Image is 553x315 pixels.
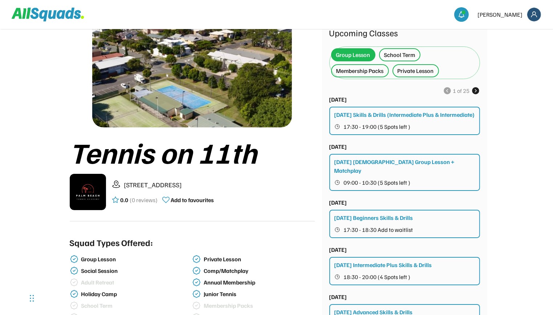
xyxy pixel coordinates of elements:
[192,290,201,298] img: check-verified-01.svg
[70,236,153,249] div: Squad Types Offered:
[334,272,476,282] button: 18:30 - 20:00 (4 Spots left )
[81,291,191,298] div: Holiday Camp
[527,8,541,21] img: Frame%2018.svg
[192,255,201,263] img: check-verified-01.svg
[458,11,465,18] img: bell-03%20%281%29.svg
[453,86,470,95] div: 1 of 25
[81,279,191,286] div: Adult Retreat
[398,66,434,75] div: Private Lesson
[192,266,201,275] img: check-verified-01.svg
[204,302,313,309] div: Membership Packs
[70,174,106,210] img: IMG_2979.png
[344,180,411,185] span: 09:00 - 10:30 (5 Spots left )
[334,225,476,234] button: 17:30 - 18:30 Add to waitlist
[192,278,201,287] img: check-verified-01.svg
[344,124,411,130] span: 17:30 - 19:00 (5 Spots left )
[124,180,315,190] div: [STREET_ADDRESS]
[329,292,347,301] div: [DATE]
[204,279,313,286] div: Annual Membership
[130,196,158,204] div: (0 reviews)
[384,50,415,59] div: School Term
[344,274,411,280] span: 18:30 - 20:00 (4 Spots left )
[334,110,475,119] div: [DATE] Skills & Drills (Intermediate Plus & Intermediate)
[81,302,191,309] div: School Term
[329,198,347,207] div: [DATE]
[334,261,432,269] div: [DATE] Intermediate Plus Skills & Drills
[334,157,476,175] div: [DATE] [DEMOGRAPHIC_DATA] Group Lesson + Matchplay
[70,136,315,168] div: Tennis on 11th
[92,19,292,127] img: 1000017423.png
[329,245,347,254] div: [DATE]
[121,196,129,204] div: 0.0
[204,256,313,263] div: Private Lesson
[334,178,476,187] button: 09:00 - 10:30 (5 Spots left )
[192,301,201,310] img: check-verified-01%20%281%29.svg
[329,142,347,151] div: [DATE]
[70,266,78,275] img: check-verified-01.svg
[70,290,78,298] img: check-verified-01.svg
[329,95,347,104] div: [DATE]
[171,196,214,204] div: Add to favourites
[70,301,78,310] img: check-verified-01%20%281%29.svg
[81,256,191,263] div: Group Lesson
[204,291,313,298] div: Junior Tennis
[81,267,191,274] div: Social Session
[70,278,78,287] img: check-verified-01%20%281%29.svg
[336,50,370,59] div: Group Lesson
[334,122,476,131] button: 17:30 - 19:00 (5 Spots left )
[344,227,413,233] span: 17:30 - 18:30 Add to waitlist
[477,10,522,19] div: [PERSON_NAME]
[336,66,384,75] div: Membership Packs
[204,267,313,274] div: Comp/Matchplay
[329,26,480,39] div: Upcoming Classes
[334,213,413,222] div: [DATE] Beginners Skills & Drills
[70,255,78,263] img: check-verified-01.svg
